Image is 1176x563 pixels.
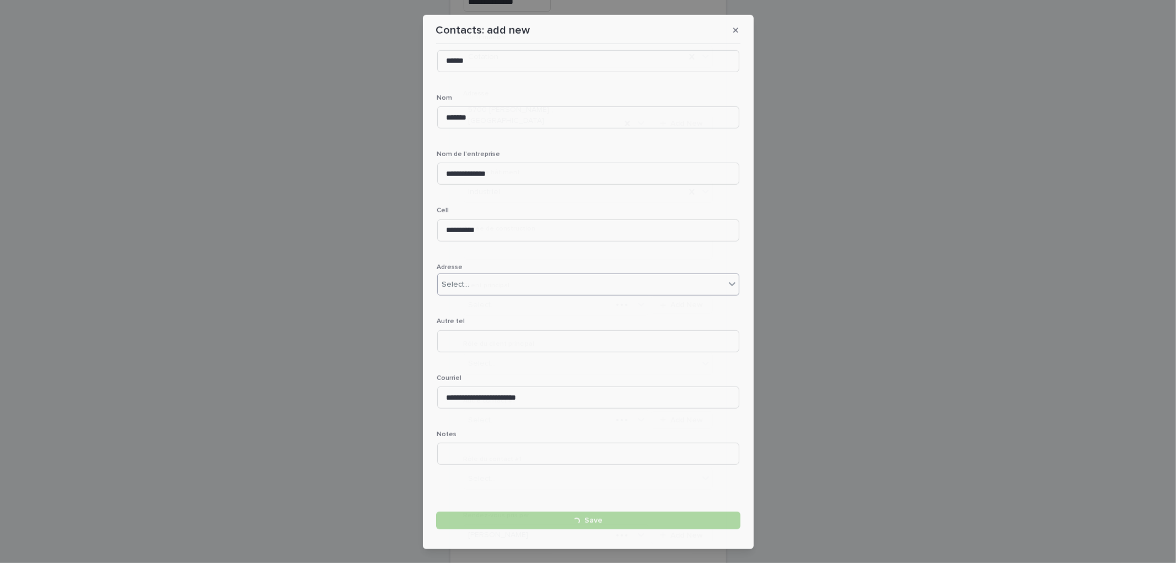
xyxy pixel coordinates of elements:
[437,318,465,325] span: Autre tel
[442,279,470,291] div: Select...
[437,374,462,381] span: Courriel
[437,431,457,438] span: Notes
[437,264,463,271] span: Adresse
[584,517,603,524] span: Save
[437,151,501,158] span: Nom de l'entreprise
[437,94,453,101] span: Nom
[436,23,530,36] p: Contacts: add new
[436,512,740,529] button: Save
[437,207,449,214] span: Cell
